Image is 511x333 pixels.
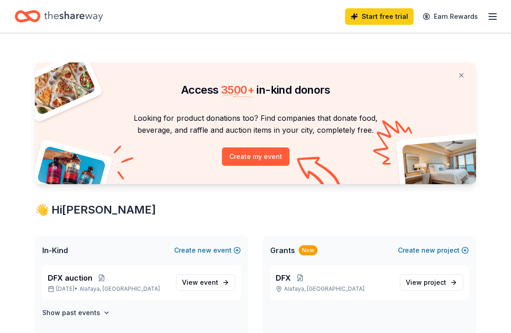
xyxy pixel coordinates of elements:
[221,83,254,96] span: 3500 +
[297,157,343,191] img: Curvy arrow
[48,285,169,293] p: [DATE] •
[276,272,291,283] span: DFX
[406,277,446,288] span: View
[345,8,414,25] a: Start free trial
[15,6,103,27] a: Home
[270,245,295,256] span: Grants
[182,277,218,288] span: View
[176,274,235,291] a: View event
[400,274,463,291] a: View project
[200,278,218,286] span: event
[79,285,160,293] span: Alafaya, [GEOGRAPHIC_DATA]
[174,245,241,256] button: Createnewevent
[299,245,318,255] div: New
[181,83,330,96] span: Access in-kind donors
[46,112,465,136] p: Looking for product donations too? Find companies that donate food, beverage, and raffle and auct...
[276,285,392,293] p: Alafaya, [GEOGRAPHIC_DATA]
[198,245,211,256] span: new
[421,245,435,256] span: new
[48,272,92,283] span: DFX auction
[42,307,100,318] h4: Show past events
[42,245,68,256] span: In-Kind
[417,8,483,25] a: Earn Rewards
[35,203,476,217] div: 👋 Hi [PERSON_NAME]
[398,245,469,256] button: Createnewproject
[25,57,97,116] img: Pizza
[424,278,446,286] span: project
[222,147,290,166] button: Create my event
[42,307,110,318] button: Show past events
